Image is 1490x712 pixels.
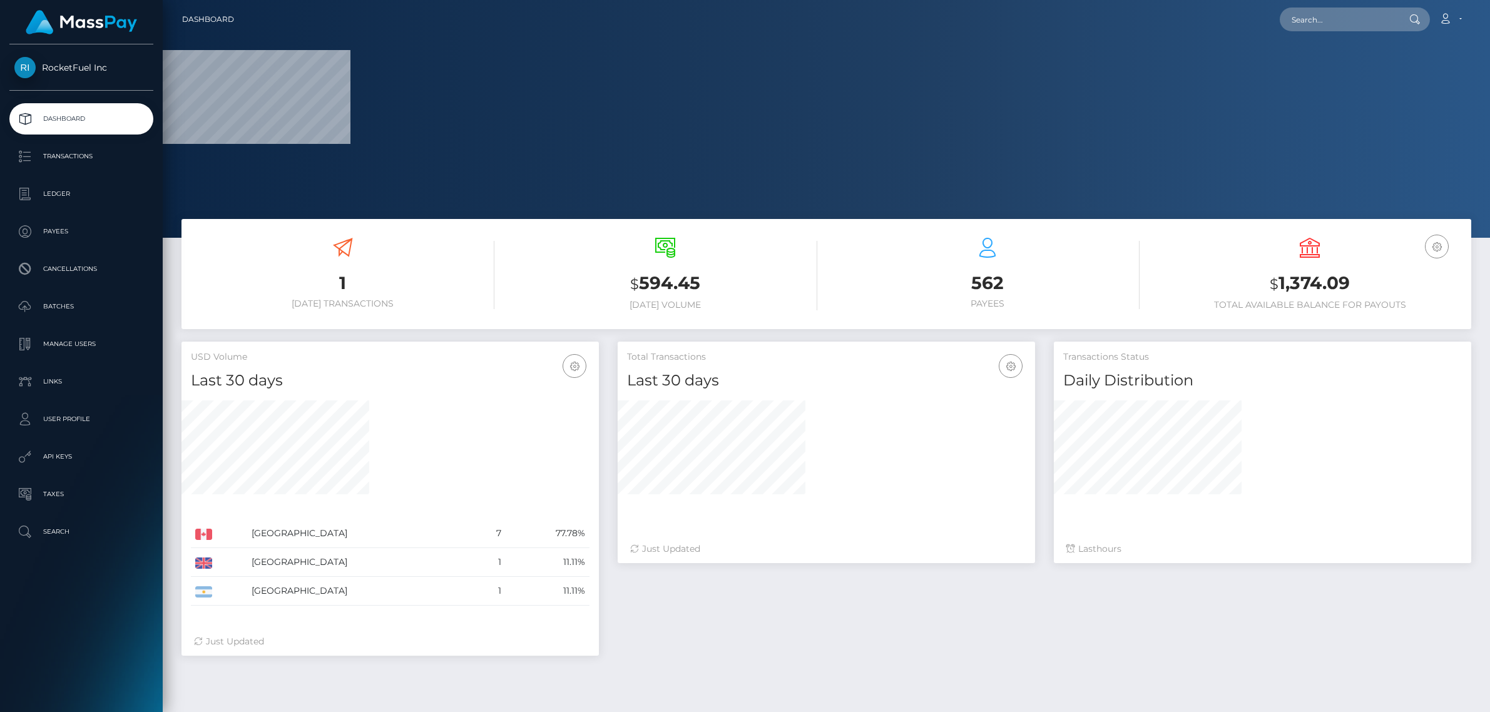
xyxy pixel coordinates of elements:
a: Cancellations [9,253,153,285]
p: User Profile [14,410,148,429]
img: CA.png [195,529,212,540]
h4: Daily Distribution [1063,370,1462,392]
input: Search... [1280,8,1397,31]
td: 1 [476,548,506,577]
p: API Keys [14,447,148,466]
h6: [DATE] Volume [513,300,817,310]
td: [GEOGRAPHIC_DATA] [247,519,476,548]
h5: Transactions Status [1063,351,1462,364]
img: AR.png [195,586,212,598]
a: Dashboard [182,6,234,33]
p: Ledger [14,185,148,203]
p: Batches [14,297,148,316]
h3: 562 [836,271,1140,295]
a: User Profile [9,404,153,435]
p: Payees [14,222,148,241]
p: Dashboard [14,109,148,128]
a: Links [9,366,153,397]
h4: Last 30 days [191,370,589,392]
p: Taxes [14,485,148,504]
a: Payees [9,216,153,247]
div: Just Updated [194,635,586,648]
h5: Total Transactions [627,351,1026,364]
h3: 594.45 [513,271,817,297]
p: Manage Users [14,335,148,353]
a: Manage Users [9,328,153,360]
img: MassPay Logo [26,10,137,34]
td: 1 [476,577,506,606]
span: RocketFuel Inc [9,62,153,73]
div: Just Updated [630,542,1023,556]
small: $ [1270,275,1278,293]
p: Transactions [14,147,148,166]
h3: 1,374.09 [1158,271,1462,297]
img: GB.png [195,557,212,569]
a: Taxes [9,479,153,510]
h4: Last 30 days [627,370,1026,392]
a: Ledger [9,178,153,210]
small: $ [630,275,639,293]
h6: [DATE] Transactions [191,298,494,309]
h6: Total Available Balance for Payouts [1158,300,1462,310]
a: Batches [9,291,153,322]
td: [GEOGRAPHIC_DATA] [247,548,476,577]
td: [GEOGRAPHIC_DATA] [247,577,476,606]
p: Search [14,522,148,541]
h3: 1 [191,271,494,295]
a: API Keys [9,441,153,472]
img: RocketFuel Inc [14,57,36,78]
a: Transactions [9,141,153,172]
a: Dashboard [9,103,153,135]
td: 77.78% [506,519,589,548]
p: Links [14,372,148,391]
div: Last hours [1066,542,1459,556]
a: Search [9,516,153,547]
h6: Payees [836,298,1140,309]
td: 11.11% [506,548,589,577]
td: 11.11% [506,577,589,606]
td: 7 [476,519,506,548]
p: Cancellations [14,260,148,278]
h5: USD Volume [191,351,589,364]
